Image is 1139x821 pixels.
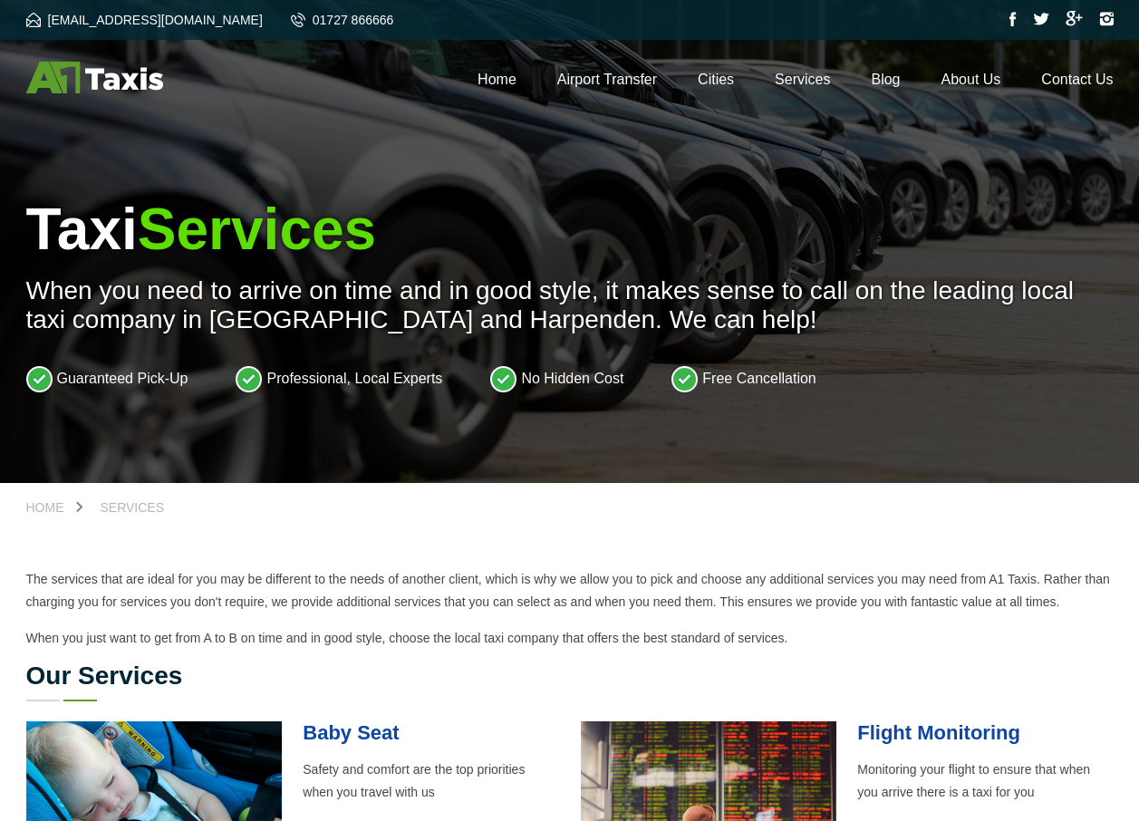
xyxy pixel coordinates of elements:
p: Safety and comfort are the top priorities when you travel with us [303,758,558,804]
p: When you just want to get from A to B on time and in good style, choose the local taxi company th... [26,627,1114,650]
a: 01727 866666 [291,13,394,27]
a: Airport Transfer [557,72,657,87]
a: Services [82,501,183,514]
h2: Our Services [26,663,1114,689]
img: Instagram [1099,12,1114,26]
a: Cities [698,72,734,87]
h1: Taxi [26,196,1114,263]
img: Google Plus [1066,11,1083,26]
a: About Us [941,72,1001,87]
span: Services [101,500,165,515]
img: A1 Taxis St Albans LTD [26,62,163,93]
span: Home [26,500,64,515]
li: No Hidden Cost [490,365,623,392]
a: Blog [871,72,900,87]
a: Contact Us [1041,72,1113,87]
a: Baby Seat [303,721,399,744]
li: Free Cancellation [671,365,816,392]
li: Guaranteed Pick-Up [26,365,188,392]
a: Home [26,501,82,514]
p: When you need to arrive on time and in good style, it makes sense to call on the leading local ta... [26,276,1114,334]
a: Home [478,72,516,87]
p: Monitoring your flight to ensure that when you arrive there is a taxi for you [857,758,1113,804]
span: Services [138,197,376,262]
img: Twitter [1033,13,1049,25]
img: Facebook [1009,12,1017,26]
p: The services that are ideal for you may be different to the needs of another client, which is why... [26,568,1114,613]
a: [EMAIL_ADDRESS][DOMAIN_NAME] [26,13,263,27]
li: Professional, Local Experts [236,365,442,392]
a: Services [775,72,830,87]
a: Flight Monitoring [857,721,1020,744]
